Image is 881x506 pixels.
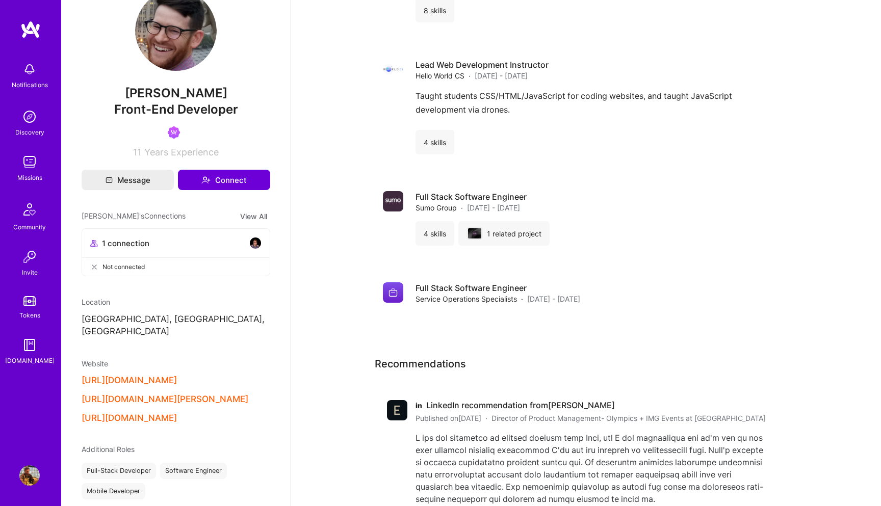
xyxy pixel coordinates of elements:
[19,335,40,355] img: guide book
[416,70,464,81] span: Hello World CS
[82,297,270,307] div: Location
[15,127,44,138] div: Discovery
[249,237,262,249] img: avatar
[82,210,186,222] span: [PERSON_NAME]'s Connections
[416,282,580,294] h4: Full Stack Software Engineer
[491,413,766,423] span: Director of Product Management- Olympics + IMG Events at [GEOGRAPHIC_DATA]
[485,413,487,423] span: ·
[527,294,580,304] span: [DATE] - [DATE]
[178,170,270,190] button: Connect
[17,172,42,183] div: Missions
[416,400,422,411] span: in
[383,282,403,303] img: Company logo
[19,247,40,267] img: Invite
[416,413,481,423] span: Published on [DATE]
[106,176,113,183] i: icon Mail
[144,147,219,157] span: Years Experience
[416,202,457,213] span: Sumo Group
[473,231,477,235] img: Company logo
[82,86,270,101] span: [PERSON_NAME]
[475,70,528,81] span: [DATE] - [DATE]
[426,400,615,411] span: LinkedIn recommendation from [PERSON_NAME]
[22,267,38,278] div: Invite
[19,465,40,486] img: User Avatar
[82,413,177,423] button: [URL][DOMAIN_NAME]
[416,130,454,154] div: 4 skills
[17,197,42,222] img: Community
[458,221,550,246] div: 1 related project
[416,221,454,246] div: 4 skills
[19,106,40,127] img: discovery
[375,356,466,371] span: Recommendations
[23,296,36,306] img: tokens
[82,445,135,454] span: Additional Roles
[82,313,270,338] p: [GEOGRAPHIC_DATA], [GEOGRAPHIC_DATA], [GEOGRAPHIC_DATA]
[160,463,227,479] div: Software Engineer
[20,20,41,39] img: logo
[19,310,40,321] div: Tokens
[90,263,98,271] i: icon CloseGray
[82,394,248,405] button: [URL][DOMAIN_NAME][PERSON_NAME]
[383,59,403,79] img: Company logo
[19,152,40,172] img: teamwork
[13,222,46,232] div: Community
[467,202,520,213] span: [DATE] - [DATE]
[201,175,211,184] i: icon Connect
[416,294,517,304] span: Service Operations Specialists
[82,228,270,276] button: 1 connectionavatarNot connected
[17,465,42,486] a: User Avatar
[5,355,55,366] div: [DOMAIN_NAME]
[416,191,527,202] h4: Full Stack Software Engineer
[133,147,141,157] span: 11
[521,294,523,304] span: ·
[102,238,149,249] span: 1 connection
[82,463,156,479] div: Full-Stack Developer
[416,59,549,70] h4: Lead Web Development Instructor
[12,79,48,90] div: Notifications
[90,239,98,247] i: icon Collaborator
[468,228,481,238] img: cover
[82,375,177,386] button: [URL][DOMAIN_NAME]
[19,59,40,79] img: bell
[82,359,108,368] span: Website
[469,70,471,81] span: ·
[461,202,463,213] span: ·
[168,126,180,139] img: Been on Mission
[387,400,407,420] img: Endeavor logo
[114,102,238,117] span: Front-End Developer
[82,170,174,190] button: Message
[237,210,270,222] button: View All
[82,483,145,499] div: Mobile Developer
[383,191,403,211] img: Company logo
[102,261,145,272] span: Not connected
